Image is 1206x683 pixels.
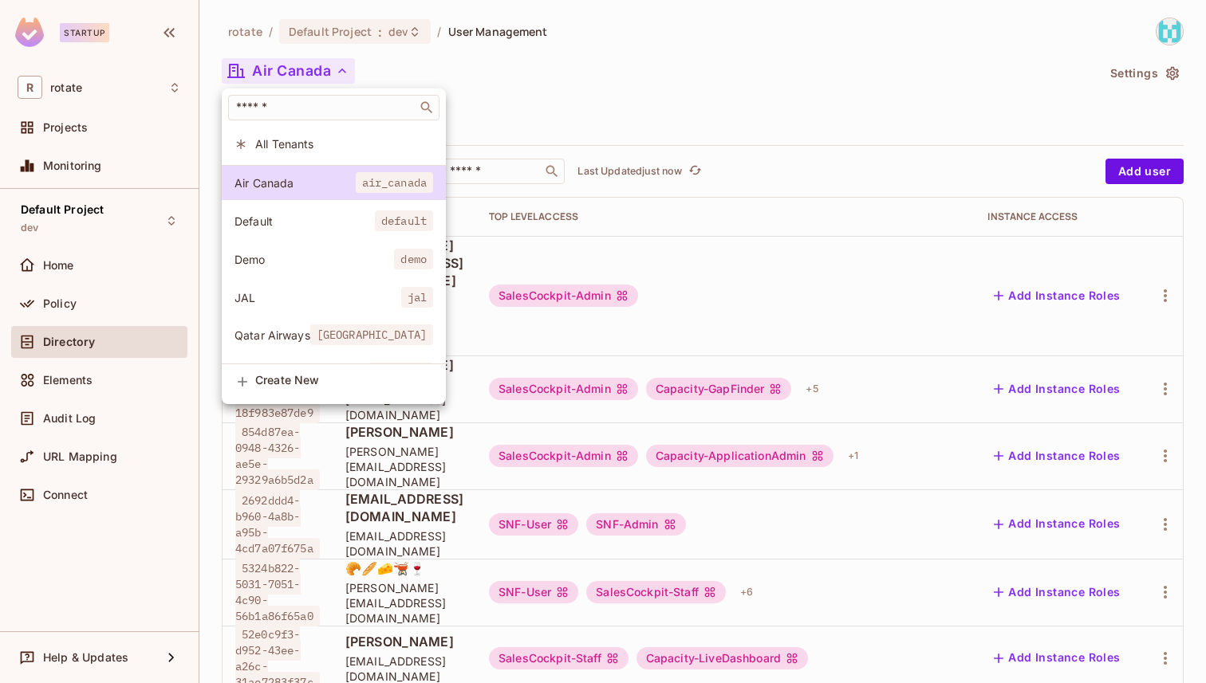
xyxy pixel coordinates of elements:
[356,172,433,193] span: air_canada
[368,363,433,383] span: american
[401,287,433,308] span: jal
[235,290,401,305] span: JAL
[394,249,433,269] span: demo
[222,204,446,238] div: Show only users with a role in this tenant: Default
[255,136,433,151] span: All Tenants
[310,324,433,345] span: [GEOGRAPHIC_DATA]
[222,318,446,352] div: Show only users with a role in this tenant: Qatar Airways
[235,252,394,267] span: Demo
[375,210,433,231] span: default
[255,374,433,387] span: Create New
[235,328,310,343] span: Qatar Airways
[222,356,446,391] div: Show only users with a role in this tenant: american
[222,242,446,277] div: Show only users with a role in this tenant: Demo
[222,281,446,315] div: Show only users with a role in this tenant: JAL
[235,214,375,229] span: Default
[222,166,446,200] div: Show only users with a role in this tenant: Air Canada
[235,175,356,190] span: Air Canada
